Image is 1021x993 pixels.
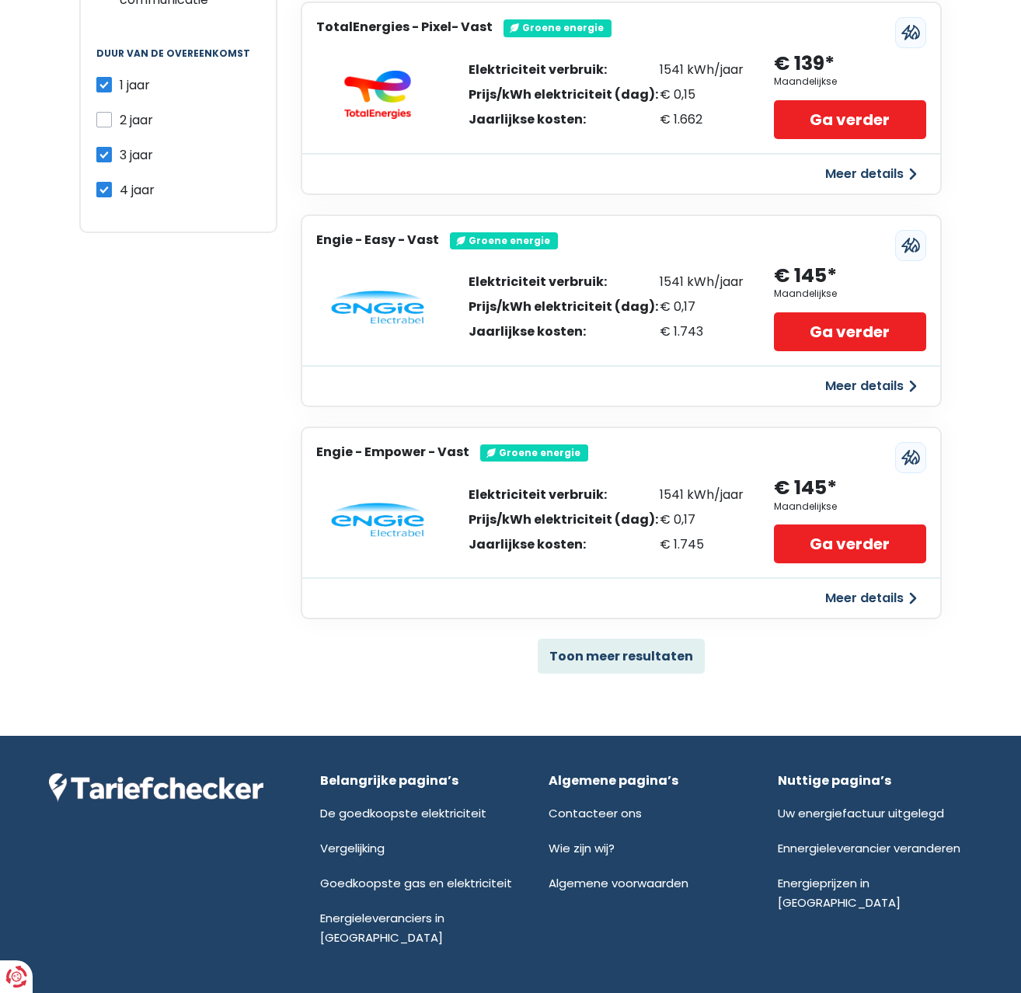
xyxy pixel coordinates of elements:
a: Energieleveranciers in [GEOGRAPHIC_DATA] [320,910,444,946]
div: € 1.743 [660,326,744,338]
h3: Engie - Empower - Vast [316,444,469,459]
legend: Duur van de overeenkomst [96,48,260,75]
a: Algemene voorwaarden [549,875,688,891]
div: Jaarlijkse kosten: [469,538,658,551]
img: TotalEnergies [331,70,424,120]
span: 4 jaar [120,181,155,199]
div: Prijs/kWh elektriciteit (dag): [469,514,658,526]
div: Belangrijke pagina’s [320,773,514,788]
div: € 0,17 [660,514,744,526]
div: Jaarlijkse kosten: [469,326,658,338]
div: 1541 kWh/jaar [660,64,744,76]
div: € 145* [774,476,837,501]
span: 2 jaar [120,111,153,129]
div: Maandelijkse [774,76,837,87]
img: Tariefchecker logo [49,773,263,803]
div: € 145* [774,263,837,289]
div: Maandelijkse [774,501,837,512]
div: Prijs/kWh elektriciteit (dag): [469,89,658,101]
div: Jaarlijkse kosten: [469,113,658,126]
div: € 0,15 [660,89,744,101]
div: Groene energie [450,232,558,249]
div: 1541 kWh/jaar [660,489,744,501]
button: Meer details [816,584,926,612]
a: Ga verder [774,524,926,563]
button: Meer details [816,372,926,400]
a: Ga verder [774,312,926,351]
h3: Engie - Easy - Vast [316,232,439,247]
div: € 1.745 [660,538,744,551]
a: Vergelijking [320,840,385,856]
a: Ennergieleverancier veranderen [778,840,960,856]
button: Meer details [816,160,926,188]
div: Nuttige pagina’s [778,773,972,788]
h3: TotalEnergies - Pixel- Vast [316,19,493,34]
img: Engie [331,503,424,537]
div: Prijs/kWh elektriciteit (dag): [469,301,658,313]
a: Wie zijn wij? [549,840,615,856]
div: Maandelijkse [774,288,837,299]
div: Elektriciteit verbruik: [469,64,658,76]
div: € 139* [774,51,835,77]
div: Algemene pagina’s [549,773,743,788]
a: Uw energiefactuur uitgelegd [778,805,944,821]
a: De goedkoopste elektriciteit [320,805,486,821]
span: 3 jaar [120,146,153,164]
button: Toon meer resultaten [538,639,705,674]
div: Elektriciteit verbruik: [469,276,658,288]
div: Groene energie [480,444,588,462]
div: € 1.662 [660,113,744,126]
div: 1541 kWh/jaar [660,276,744,288]
div: Groene energie [504,19,612,37]
a: Contacteer ons [549,805,642,821]
div: Elektriciteit verbruik: [469,489,658,501]
a: Ga verder [774,100,926,139]
span: 1 jaar [120,76,150,94]
img: Engie [331,291,424,325]
div: € 0,17 [660,301,744,313]
a: Goedkoopste gas en elektriciteit [320,875,512,891]
a: Energieprijzen in [GEOGRAPHIC_DATA] [778,875,901,911]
